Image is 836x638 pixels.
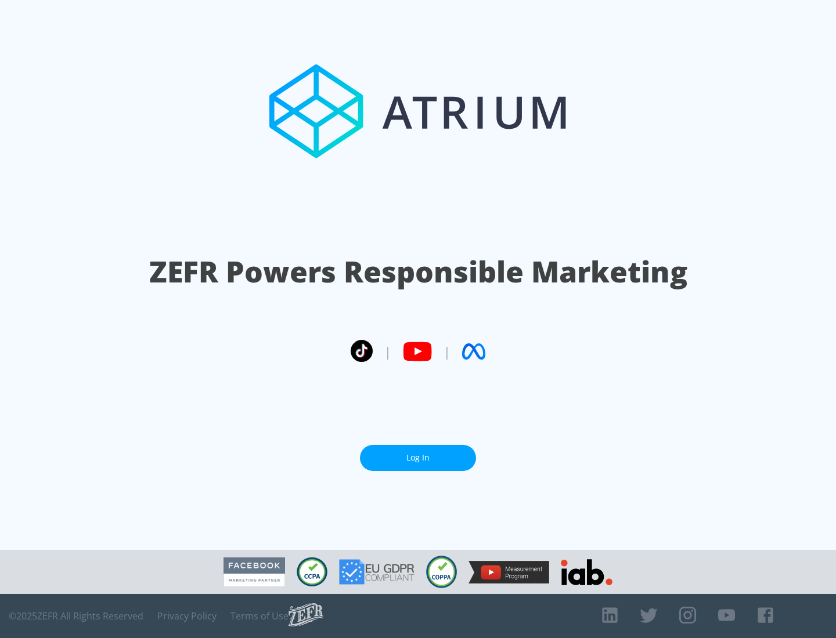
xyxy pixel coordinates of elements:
span: | [384,343,391,360]
span: © 2025 ZEFR All Rights Reserved [9,610,143,622]
a: Terms of Use [230,610,289,622]
img: IAB [561,559,612,585]
img: YouTube Measurement Program [469,561,549,583]
a: Log In [360,445,476,471]
h1: ZEFR Powers Responsible Marketing [149,252,687,292]
img: CCPA Compliant [297,557,327,586]
img: Facebook Marketing Partner [224,557,285,587]
a: Privacy Policy [157,610,217,622]
img: COPPA Compliant [426,556,457,588]
img: GDPR Compliant [339,559,415,585]
span: | [444,343,451,360]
